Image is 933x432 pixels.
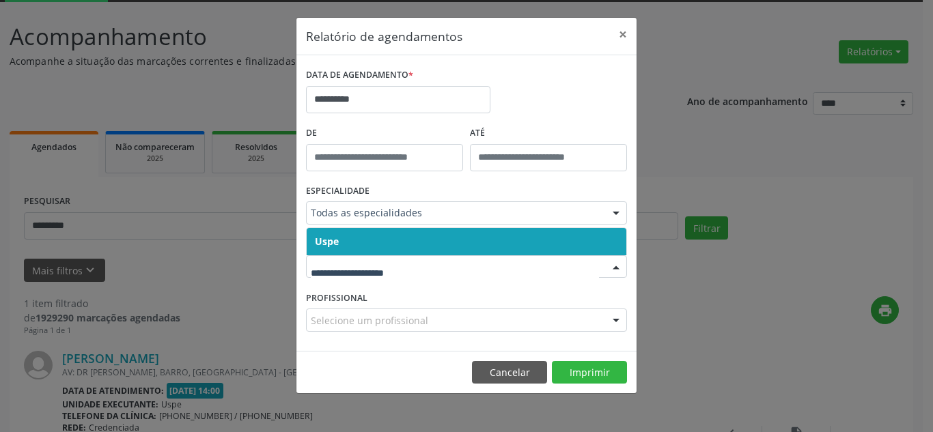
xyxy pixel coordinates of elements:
[306,287,367,308] label: PROFISSIONAL
[306,181,370,202] label: ESPECIALIDADE
[311,206,599,220] span: Todas as especialidades
[472,361,547,384] button: Cancelar
[552,361,627,384] button: Imprimir
[306,65,413,86] label: DATA DE AGENDAMENTO
[315,235,339,248] span: Uspe
[311,313,428,328] span: Selecione um profissional
[470,123,627,144] label: ATÉ
[609,18,637,51] button: Close
[306,27,462,45] h5: Relatório de agendamentos
[306,123,463,144] label: De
